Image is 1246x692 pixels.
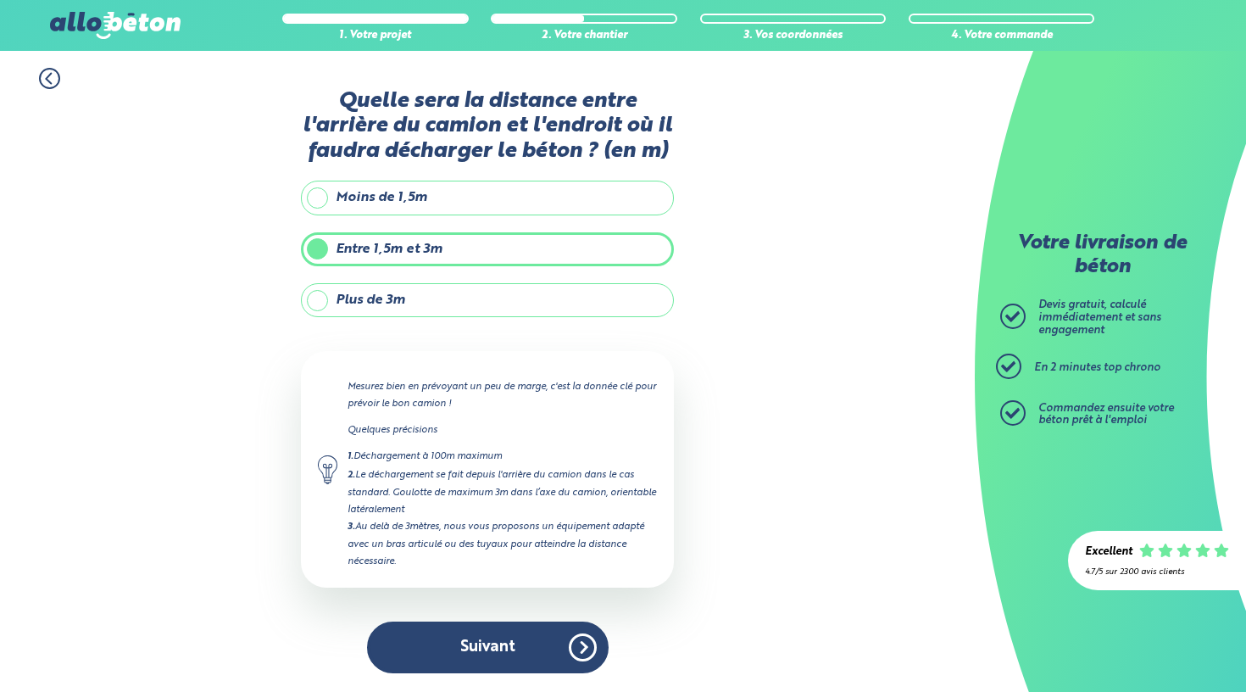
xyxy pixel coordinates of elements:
[301,232,674,266] label: Entre 1,5m et 3m
[301,181,674,215] label: Moins de 1,5m
[348,466,657,518] div: Le déchargement se fait depuis l'arrière du camion dans le cas standard. Goulotte de maximum 3m d...
[1095,626,1227,673] iframe: Help widget launcher
[301,89,674,164] label: Quelle sera la distance entre l'arrière du camion et l'endroit où il faudra décharger le béton ? ...
[348,522,355,532] strong: 3.
[348,452,353,461] strong: 1.
[491,30,677,42] div: 2. Votre chantier
[348,378,657,412] p: Mesurez bien en prévoyant un peu de marge, c'est la donnée clé pour prévoir le bon camion !
[348,421,657,438] p: Quelques précisions
[301,283,674,317] label: Plus de 3m
[50,12,181,39] img: allobéton
[348,518,657,570] div: Au delà de 3mètres, nous vous proposons un équipement adapté avec un bras articulé ou des tuyaux ...
[909,30,1095,42] div: 4. Votre commande
[348,471,355,480] strong: 2.
[700,30,887,42] div: 3. Vos coordonnées
[348,448,657,466] div: Déchargement à 100m maximum
[367,622,609,673] button: Suivant
[282,30,469,42] div: 1. Votre projet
